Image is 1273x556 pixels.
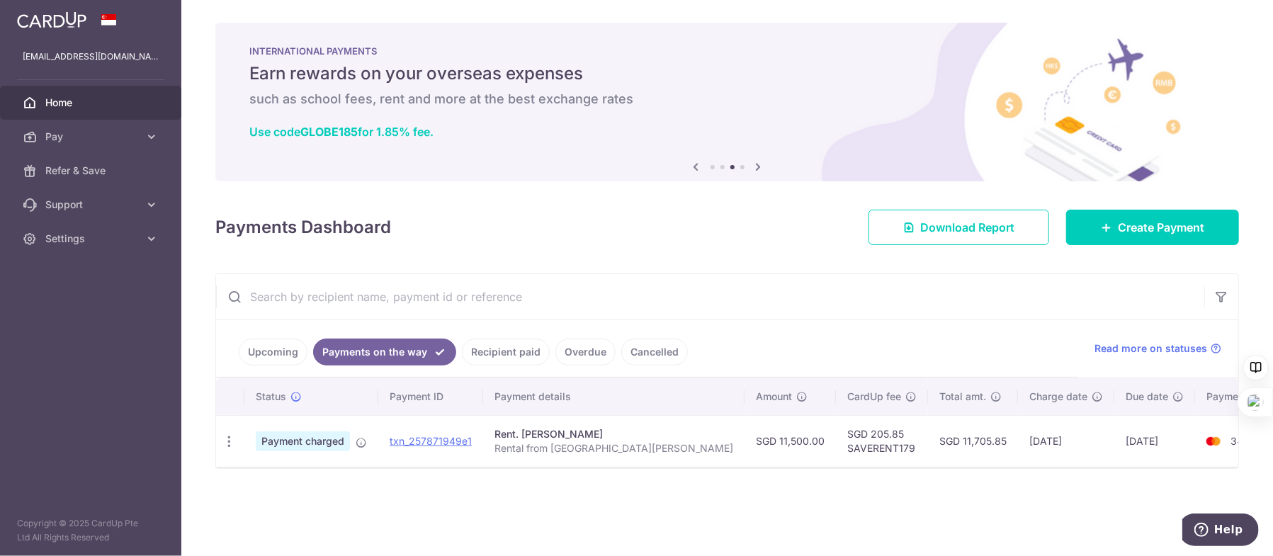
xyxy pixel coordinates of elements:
[928,415,1018,467] td: SGD 11,705.85
[45,96,139,110] span: Home
[847,390,901,404] span: CardUp fee
[215,23,1239,181] img: International Payment Banner
[939,390,986,404] span: Total amt.
[256,431,350,451] span: Payment charged
[1018,415,1114,467] td: [DATE]
[1182,514,1259,549] iframe: Opens a widget where you can find more information
[462,339,550,365] a: Recipient paid
[745,415,836,467] td: SGD 11,500.00
[836,415,928,467] td: SGD 205.85 SAVERENT179
[390,435,472,447] a: txn_257871949e1
[45,130,139,144] span: Pay
[313,339,456,365] a: Payments on the way
[621,339,688,365] a: Cancelled
[869,210,1049,245] a: Download Report
[45,232,139,246] span: Settings
[45,198,139,212] span: Support
[1066,210,1239,245] a: Create Payment
[920,219,1014,236] span: Download Report
[1126,390,1168,404] span: Due date
[1094,341,1207,356] span: Read more on statuses
[1199,433,1228,450] img: Bank Card
[300,125,358,139] b: GLOBE185
[555,339,616,365] a: Overdue
[249,45,1205,57] p: INTERNATIONAL PAYMENTS
[239,339,307,365] a: Upcoming
[249,125,434,139] a: Use codeGLOBE185for 1.85% fee.
[216,274,1204,319] input: Search by recipient name, payment id or reference
[483,378,745,415] th: Payment details
[494,441,733,455] p: Rental from [GEOGRAPHIC_DATA][PERSON_NAME]
[256,390,286,404] span: Status
[494,427,733,441] div: Rent. [PERSON_NAME]
[1118,219,1204,236] span: Create Payment
[215,215,391,240] h4: Payments Dashboard
[249,62,1205,85] h5: Earn rewards on your overseas expenses
[378,378,483,415] th: Payment ID
[17,11,86,28] img: CardUp
[1029,390,1087,404] span: Charge date
[23,50,159,64] p: [EMAIL_ADDRESS][DOMAIN_NAME]
[249,91,1205,108] h6: such as school fees, rent and more at the best exchange rates
[1094,341,1221,356] a: Read more on statuses
[756,390,792,404] span: Amount
[45,164,139,178] span: Refer & Save
[1114,415,1195,467] td: [DATE]
[1230,435,1255,447] span: 3479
